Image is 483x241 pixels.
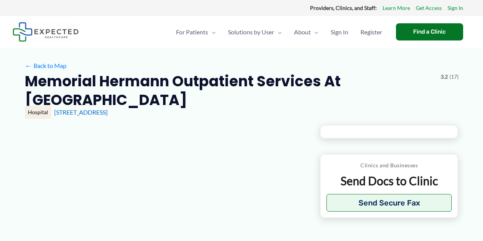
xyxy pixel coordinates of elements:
[325,19,354,45] a: Sign In
[311,19,318,45] span: Menu Toggle
[54,108,108,116] a: [STREET_ADDRESS]
[447,3,463,13] a: Sign In
[383,3,410,13] a: Learn More
[294,19,311,45] span: About
[326,173,452,188] p: Send Docs to Clinic
[416,3,442,13] a: Get Access
[25,62,32,69] span: ←
[331,19,348,45] span: Sign In
[13,22,79,42] img: Expected Healthcare Logo - side, dark font, small
[441,72,448,82] span: 3.2
[449,72,459,82] span: (17)
[222,19,288,45] a: Solutions by UserMenu Toggle
[170,19,222,45] a: For PatientsMenu Toggle
[360,19,382,45] span: Register
[208,19,216,45] span: Menu Toggle
[288,19,325,45] a: AboutMenu Toggle
[354,19,388,45] a: Register
[326,160,452,170] p: Clinics and Businesses
[228,19,274,45] span: Solutions by User
[396,23,463,40] a: Find a Clinic
[274,19,282,45] span: Menu Toggle
[176,19,208,45] span: For Patients
[25,72,435,110] h2: Memorial Hermann Outpatient Services at [GEOGRAPHIC_DATA]
[170,19,388,45] nav: Primary Site Navigation
[326,194,452,212] button: Send Secure Fax
[310,5,377,11] strong: Providers, Clinics, and Staff:
[25,60,66,71] a: ←Back to Map
[25,106,51,119] div: Hospital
